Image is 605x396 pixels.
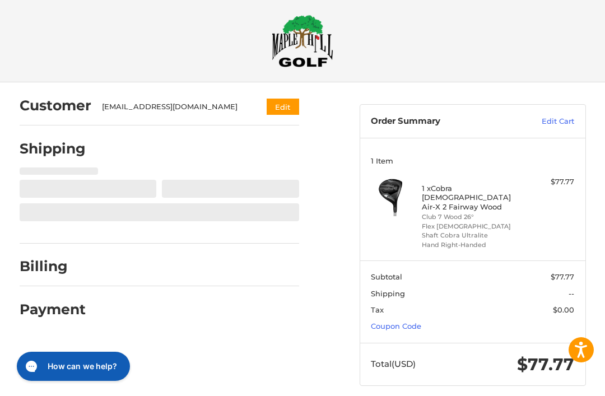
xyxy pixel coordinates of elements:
li: Club 7 Wood 26° [422,212,521,222]
h2: Payment [20,301,86,318]
h3: 1 Item [371,156,574,165]
span: Shipping [371,289,405,298]
span: Subtotal [371,272,402,281]
div: $77.77 [523,176,574,188]
button: Edit [267,99,299,115]
h2: Customer [20,97,91,114]
h4: 1 x Cobra [DEMOGRAPHIC_DATA] Air-X 2 Fairway Wood [422,184,521,211]
span: Tax [371,305,384,314]
h3: Order Summary [371,116,509,127]
span: -- [569,289,574,298]
span: $77.77 [551,272,574,281]
div: [EMAIL_ADDRESS][DOMAIN_NAME] [102,101,245,113]
h2: Shipping [20,140,86,157]
span: Total (USD) [371,358,416,369]
h2: Billing [20,258,85,275]
li: Flex [DEMOGRAPHIC_DATA] [422,222,521,231]
span: $77.77 [517,354,574,375]
li: Shaft Cobra Ultralite [422,231,521,240]
img: Maple Hill Golf [272,15,333,67]
li: Hand Right-Handed [422,240,521,250]
span: $0.00 [553,305,574,314]
a: Edit Cart [509,116,574,127]
a: Coupon Code [371,322,421,330]
iframe: Gorgias live chat messenger [11,348,133,385]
